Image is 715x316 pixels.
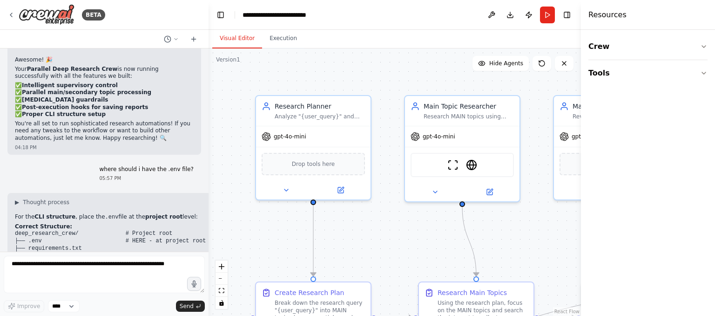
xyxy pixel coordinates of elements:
[216,261,228,273] button: zoom in
[216,285,228,297] button: fit view
[489,60,523,67] span: Hide Agents
[472,56,529,71] button: Hide Agents
[145,213,182,220] strong: project root
[573,113,663,120] div: Review MAIN topic research data for accuracy, identify inconsistencies, and flag potential misinf...
[4,300,44,312] button: Improve
[588,34,708,60] button: Crew
[573,102,663,111] div: Main Topic Validator
[314,185,367,196] button: Open in side panel
[588,60,708,86] button: Tools
[15,66,194,80] p: Your is now running successfully with all the features we built:
[404,95,520,202] div: Main Topic ResearcherResearch MAIN topics using search and web scraping tools to gather comprehen...
[463,186,516,198] button: Open in side panel
[560,8,573,21] button: Hide right sidebar
[15,213,236,221] p: For the , place the file at the level:
[216,261,228,309] div: React Flow controls
[438,288,507,297] div: Research Main Topics
[15,56,194,64] p: Awesome! 🎉
[27,66,118,72] strong: Parallel Deep Research Crew
[216,273,228,285] button: zoom out
[423,133,455,140] span: gpt-4o-mini
[255,95,371,200] div: Research PlannerAnalyze "{user_query}" and strategically divide it into MAIN topics (core essenti...
[23,199,69,206] span: Thought process
[15,199,69,206] button: ▶Thought process
[216,56,240,63] div: Version 1
[424,102,514,111] div: Main Topic Researcher
[15,199,19,206] span: ▶
[458,206,481,276] g: Edge from c8c36a7c-3f48-4eeb-8eda-9669512d1415 to 3b32c930-8425-4bd7-bf31-0ff1c7812216
[105,214,119,220] code: .env
[187,277,201,291] button: Click to speak your automation idea
[15,120,194,142] p: You're all set to run sophisticated research automations! If you need any tweaks to the workflow ...
[22,82,118,89] strong: Intelligent supervisory control
[180,302,194,310] span: Send
[466,159,477,171] img: EXASearchTool
[15,223,72,230] strong: Correct Structure:
[160,34,182,45] button: Switch to previous chat
[99,175,194,182] div: 05:57 PM
[17,302,40,310] span: Improve
[15,144,194,151] div: 04:18 PM
[572,133,604,140] span: gpt-4o-mini
[15,230,206,302] code: deep_research_crew/ # Project root ├── .env # HERE - at project root ├── requirements.txt ├── REA...
[447,159,459,171] img: ScrapeWebsiteTool
[292,159,335,169] span: Drop tools here
[275,102,365,111] div: Research Planner
[22,104,148,110] strong: Post-execution hooks for saving reports
[176,301,205,312] button: Send
[553,95,669,200] div: Main Topic ValidatorReview MAIN topic research data for accuracy, identify inconsistencies, and f...
[82,9,105,21] div: BETA
[275,113,365,120] div: Analyze "{user_query}" and strategically divide it into MAIN topics (core essential research area...
[554,309,580,314] a: React Flow attribution
[34,213,75,220] strong: CLI structure
[186,34,201,45] button: Start a new chat
[275,288,344,297] div: Create Research Plan
[588,9,627,21] h4: Resources
[19,4,74,25] img: Logo
[99,166,194,173] p: where should i have the .env file?
[243,10,324,20] nav: breadcrumb
[262,29,304,48] button: Execution
[216,297,228,309] button: toggle interactivity
[309,204,318,276] g: Edge from 31d20276-c30e-4372-8e30-d122b1af3b94 to 500e29bd-2827-4f29-b2fb-1e96852b80ac
[214,8,227,21] button: Hide left sidebar
[15,82,194,118] p: ✅ ✅ ✅ ✅ ✅
[274,133,306,140] span: gpt-4o-mini
[424,113,514,120] div: Research MAIN topics using search and web scraping tools to gather comprehensive, accurate inform...
[22,111,106,117] strong: Proper CLI structure setup
[22,96,108,103] strong: [MEDICAL_DATA] guardrails
[212,29,262,48] button: Visual Editor
[22,89,151,96] strong: Parallel main/secondary topic processing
